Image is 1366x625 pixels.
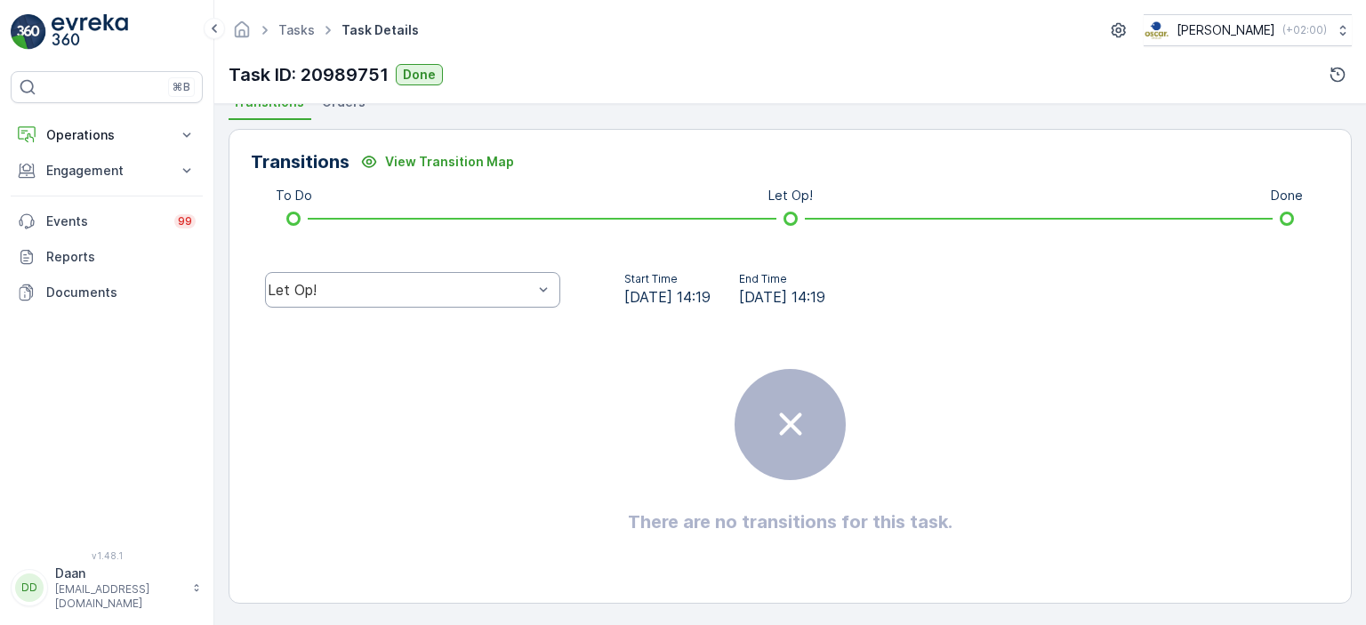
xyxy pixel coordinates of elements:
[11,565,203,611] button: DDDaan[EMAIL_ADDRESS][DOMAIN_NAME]
[55,582,183,611] p: [EMAIL_ADDRESS][DOMAIN_NAME]
[55,565,183,582] p: Daan
[46,212,164,230] p: Events
[268,282,533,298] div: Let Op!
[1271,187,1303,204] p: Done
[350,148,525,176] button: View Transition Map
[385,153,514,171] p: View Transition Map
[624,286,711,308] span: [DATE] 14:19
[11,275,203,310] a: Documents
[1144,14,1352,46] button: [PERSON_NAME](+02:00)
[338,21,422,39] span: Task Details
[276,187,312,204] p: To Do
[11,204,203,239] a: Events99
[251,148,350,175] p: Transitions
[11,550,203,561] span: v 1.48.1
[1177,21,1275,39] p: [PERSON_NAME]
[739,286,825,308] span: [DATE] 14:19
[46,162,167,180] p: Engagement
[178,214,192,228] p: 99
[768,187,813,204] p: Let Op!
[11,14,46,50] img: logo
[11,117,203,153] button: Operations
[52,14,128,50] img: logo_light-DOdMpM7g.png
[1282,23,1327,37] p: ( +02:00 )
[1144,20,1169,40] img: basis-logo_rgb2x.png
[624,272,711,286] p: Start Time
[11,239,203,275] a: Reports
[739,272,825,286] p: End Time
[278,22,315,37] a: Tasks
[229,61,389,88] p: Task ID: 20989751
[46,284,196,301] p: Documents
[173,80,190,94] p: ⌘B
[403,66,436,84] p: Done
[46,248,196,266] p: Reports
[46,126,167,144] p: Operations
[628,509,952,535] h2: There are no transitions for this task.
[232,27,252,42] a: Homepage
[15,573,44,602] div: DD
[396,64,443,85] button: Done
[11,153,203,188] button: Engagement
